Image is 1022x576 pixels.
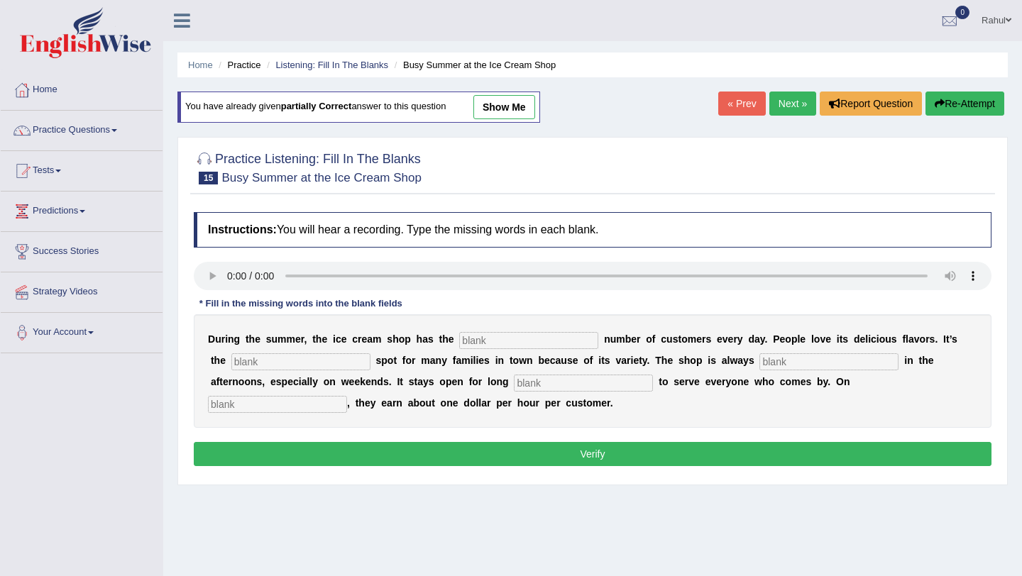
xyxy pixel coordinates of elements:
[759,353,899,370] input: blank
[341,376,349,387] b: w
[885,333,891,345] b: u
[662,376,669,387] b: o
[249,333,255,345] b: h
[473,355,476,366] b: l
[728,333,734,345] b: e
[295,333,301,345] b: e
[868,333,871,345] b: i
[255,333,260,345] b: e
[1,272,163,308] a: Strategy Videos
[502,397,508,409] b: e
[946,333,950,345] b: t
[316,333,322,345] b: h
[461,355,470,366] b: m
[748,333,754,345] b: d
[514,375,653,392] input: blank
[194,149,422,184] h2: Practice Listening: Fill In The Blanks
[397,376,400,387] b: I
[865,333,868,345] b: l
[469,376,473,387] b: f
[952,333,957,345] b: s
[456,355,461,366] b: a
[877,333,879,345] b: i
[471,355,473,366] b: i
[228,333,234,345] b: n
[381,397,387,409] b: e
[392,397,396,409] b: r
[388,355,394,366] b: o
[476,355,478,366] b: i
[625,333,632,345] b: b
[354,376,360,387] b: e
[405,333,411,345] b: p
[347,397,350,409] b: ,
[490,376,497,387] b: o
[780,333,786,345] b: e
[367,333,373,345] b: a
[272,333,278,345] b: u
[785,333,791,345] b: o
[780,376,786,387] b: c
[527,355,533,366] b: n
[508,397,512,409] b: r
[519,355,527,366] b: w
[439,376,446,387] b: o
[299,376,302,387] b: i
[400,376,403,387] b: t
[583,355,590,366] b: o
[329,376,336,387] b: n
[754,376,762,387] b: w
[631,333,637,345] b: e
[667,355,673,366] b: e
[661,333,666,345] b: c
[708,355,710,366] b: i
[705,333,711,345] b: s
[215,333,221,345] b: u
[423,376,429,387] b: y
[293,376,299,387] b: c
[309,376,312,387] b: l
[304,333,307,345] b: ,
[925,92,1004,116] button: Re-Attempt
[422,333,428,345] b: a
[358,333,361,345] b: r
[642,355,647,366] b: y
[414,376,418,387] b: t
[214,355,221,366] b: h
[399,333,405,345] b: o
[426,397,432,409] b: u
[225,333,228,345] b: i
[696,355,703,366] b: p
[879,333,886,345] b: o
[221,171,422,184] small: Busy Summer at the Ice Cream Shop
[417,333,423,345] b: h
[441,355,447,366] b: y
[324,376,330,387] b: o
[211,376,216,387] b: a
[573,355,578,366] b: e
[730,355,737,366] b: w
[722,355,727,366] b: a
[678,333,681,345] b: t
[928,355,934,366] b: e
[801,376,806,387] b: e
[717,333,722,345] b: e
[673,333,678,345] b: s
[251,376,257,387] b: n
[307,376,309,387] b: l
[412,355,415,366] b: r
[301,333,304,345] b: r
[762,376,769,387] b: h
[389,376,392,387] b: .
[194,212,991,248] h4: You will hear a recording. Type the missing words in each blank.
[647,355,650,366] b: .
[844,376,850,387] b: n
[478,355,484,366] b: e
[659,376,662,387] b: t
[446,376,452,387] b: p
[859,333,865,345] b: e
[710,376,716,387] b: v
[262,376,265,387] b: ,
[1,313,163,348] a: Your Account
[837,333,840,345] b: i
